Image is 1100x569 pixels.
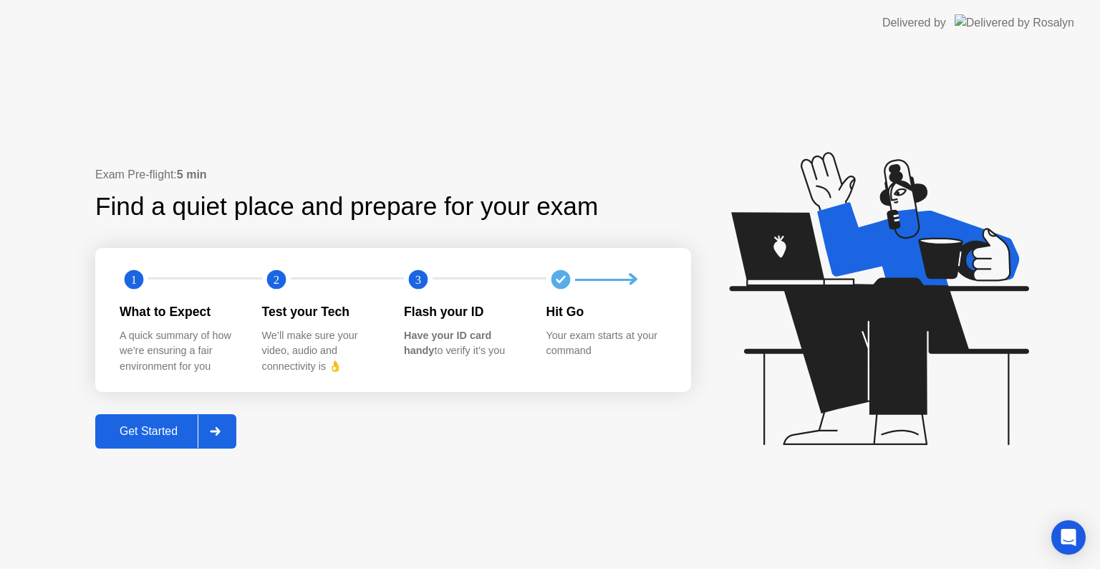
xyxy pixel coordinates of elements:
img: Delivered by Rosalyn [955,14,1074,31]
b: 5 min [177,168,207,181]
div: Exam Pre-flight: [95,166,691,183]
div: Find a quiet place and prepare for your exam [95,188,600,226]
div: Open Intercom Messenger [1051,520,1086,555]
text: 1 [131,273,137,287]
div: to verify it’s you [404,328,524,359]
div: A quick summary of how we’re ensuring a fair environment for you [120,328,239,375]
b: Have your ID card handy [404,330,491,357]
div: Get Started [100,425,198,438]
div: Flash your ID [404,302,524,321]
div: Hit Go [546,302,666,321]
div: Test your Tech [262,302,382,321]
text: 2 [273,273,279,287]
div: Delivered by [882,14,946,32]
text: 3 [415,273,421,287]
div: What to Expect [120,302,239,321]
div: We’ll make sure your video, audio and connectivity is 👌 [262,328,382,375]
div: Your exam starts at your command [546,328,666,359]
button: Get Started [95,414,236,449]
